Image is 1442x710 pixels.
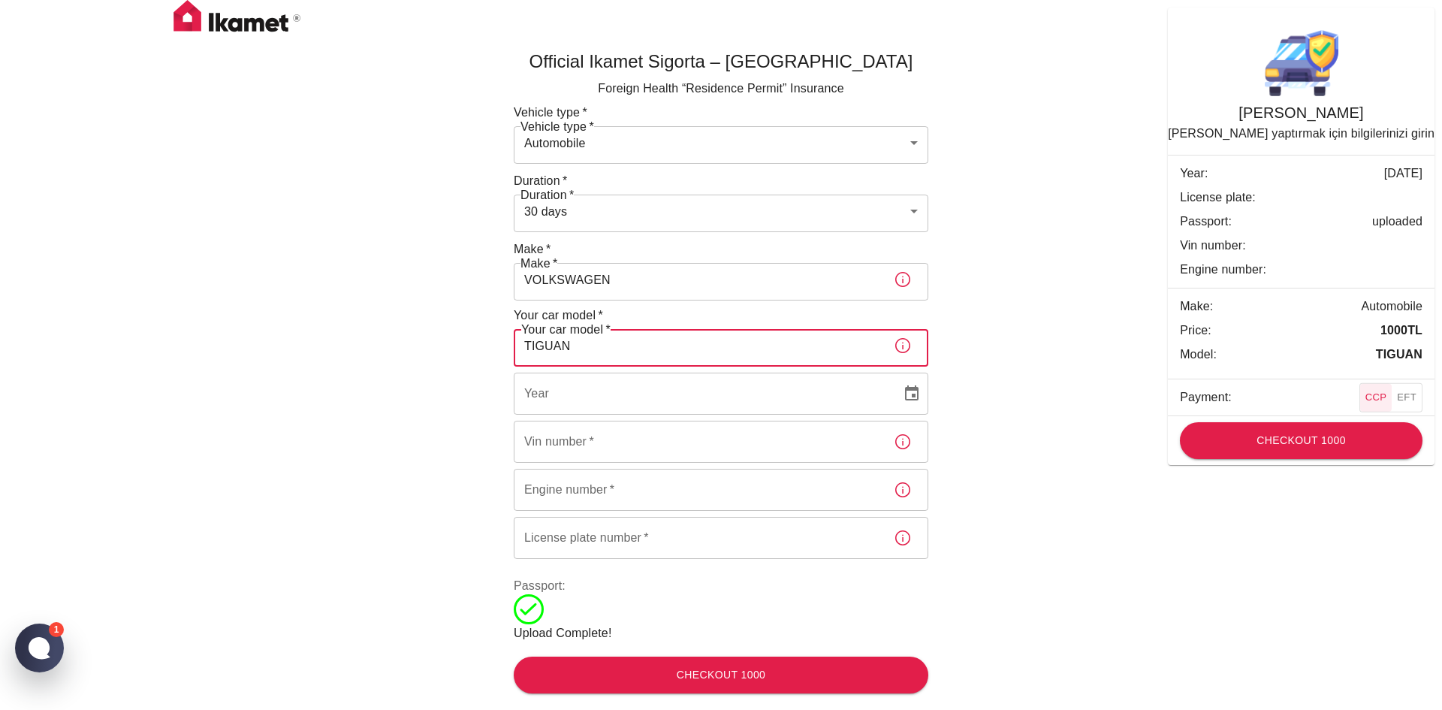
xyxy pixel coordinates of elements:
[1372,213,1422,231] p: uploaded
[1376,346,1422,364] p: TIGUAN
[514,657,928,693] button: Checkout 1000
[1180,346,1398,364] span: Model:
[1180,189,1398,207] span: License plate:
[1180,213,1398,231] span: Passport:
[514,172,928,190] label: Duration
[514,240,928,258] label: Make
[1180,322,1398,340] span: Price:
[514,627,611,639] span: Upload Complete!
[514,577,928,594] label: Passport:
[514,122,928,164] div: Automobile
[1168,125,1434,143] p: [PERSON_NAME] yaptırmak için bilgilerinizi girin
[514,373,891,415] input: YYYY
[1360,384,1392,412] button: CCP
[1180,237,1398,255] span: Vin number:
[1384,165,1422,183] p: [DATE]
[514,307,928,325] label: Your car model
[1180,261,1398,279] span: Engine number:
[1180,422,1422,459] button: Checkout 1000
[1180,298,1398,316] span: Make:
[1238,101,1363,125] h6: [PERSON_NAME]
[514,80,928,98] p: Foreign Health “Residence Permit” Insurance
[1180,388,1398,406] span: Payment:
[1361,298,1422,316] p: Automobile
[514,190,928,232] div: 30 days
[514,104,928,122] label: Vehicle type
[514,50,928,74] h5: Official Ikamet Sigorta – [GEOGRAPHIC_DATA]
[897,379,927,409] button: Choose date
[1180,165,1398,183] span: Year:
[1380,322,1422,340] p: 1000 TL
[1391,384,1422,412] button: EFT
